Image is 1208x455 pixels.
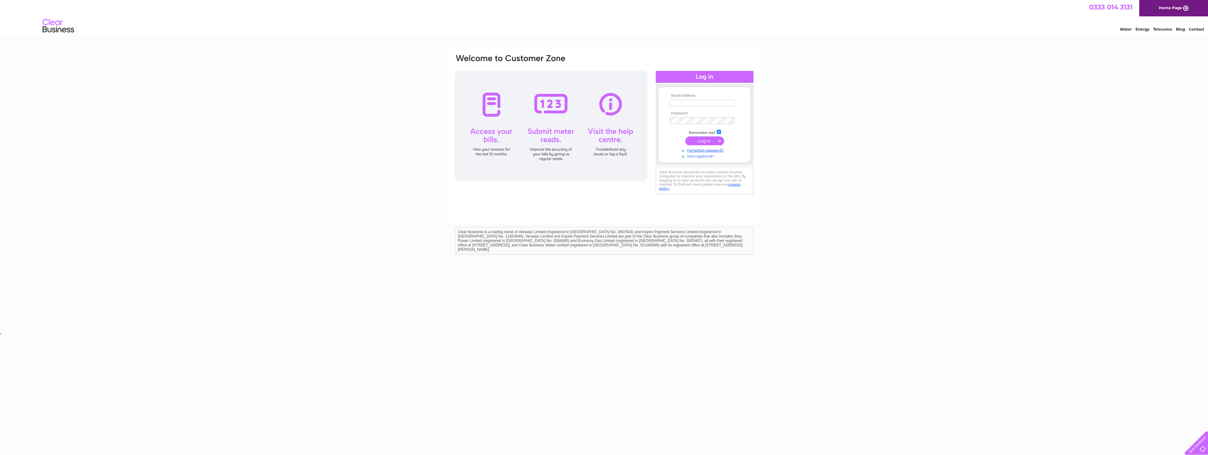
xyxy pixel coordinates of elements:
input: Submit [685,136,724,145]
a: 0333 014 3131 [1089,3,1133,11]
img: logo.png [42,16,74,36]
th: Email Address: [668,94,741,98]
a: Forgotten password? [670,147,741,153]
a: Blog [1176,27,1185,32]
th: Password: [668,111,741,116]
a: cookies policy [659,182,740,191]
a: Water [1120,27,1132,32]
div: Clear Business would like to place cookies on your computer to improve your experience of the sit... [656,167,753,194]
a: Telecoms [1153,27,1172,32]
a: Energy [1135,27,1149,32]
a: Not registered? [670,153,741,159]
td: Remember me? [668,129,741,135]
div: Clear Business is a trading name of Verastar Limited (registered in [GEOGRAPHIC_DATA] No. 3667643... [456,3,753,31]
a: Contact [1189,27,1204,32]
